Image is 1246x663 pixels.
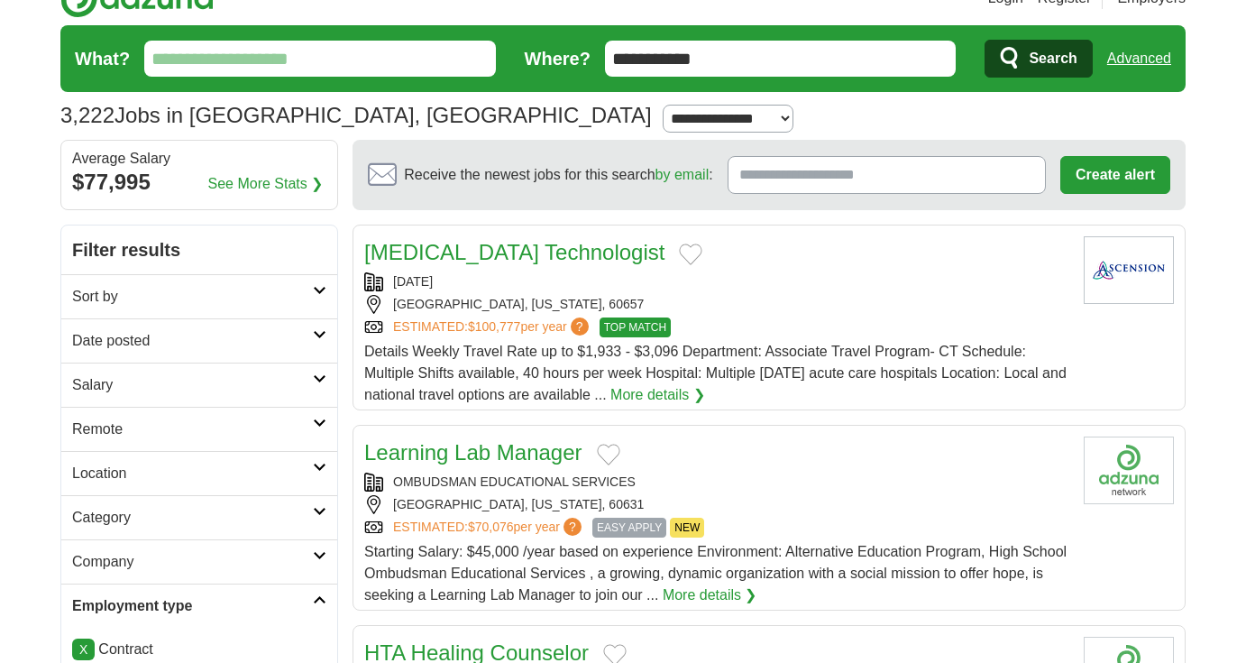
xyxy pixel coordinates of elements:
[61,318,337,363] a: Date posted
[72,507,313,529] h2: Category
[72,551,313,573] h2: Company
[563,518,582,536] span: ?
[393,274,433,289] a: [DATE]
[393,474,636,489] a: OMBUDSMAN EDUCATIONAL SERVICES
[75,45,130,72] label: What?
[60,103,652,127] h1: Jobs in [GEOGRAPHIC_DATA], [GEOGRAPHIC_DATA]
[985,40,1092,78] button: Search
[404,164,712,186] span: Receive the newest jobs for this search :
[72,374,313,396] h2: Salary
[72,639,326,660] li: Contract
[393,318,592,337] a: ESTIMATED:$100,777per year?
[61,363,337,407] a: Salary
[610,384,705,406] a: More details ❯
[1084,236,1174,304] img: Ascension logo
[72,152,326,166] div: Average Salary
[72,639,95,660] a: X
[468,520,514,534] span: $70,076
[72,330,313,352] h2: Date posted
[364,240,664,264] a: [MEDICAL_DATA] Technologist
[208,173,324,195] a: See More Stats ❯
[72,166,326,198] div: $77,995
[679,244,702,265] button: Add to favorite jobs
[61,451,337,495] a: Location
[61,274,337,318] a: Sort by
[61,226,337,274] h2: Filter results
[1107,41,1171,77] a: Advanced
[72,595,313,617] h2: Employment type
[592,518,666,538] span: EASY APPLY
[364,295,1069,314] div: [GEOGRAPHIC_DATA], [US_STATE], 60657
[655,167,710,182] a: by email
[72,463,313,484] h2: Location
[1029,41,1077,77] span: Search
[571,318,589,336] span: ?
[468,319,520,334] span: $100,777
[72,286,313,308] h2: Sort by
[364,544,1067,603] span: Starting Salary: $45,000 /year based on experience Environment: Alternative Education Program, Hi...
[663,585,757,606] a: More details ❯
[61,539,337,584] a: Company
[61,407,337,451] a: Remote
[1060,156,1170,194] button: Create alert
[61,495,337,539] a: Category
[1084,437,1174,504] img: Ombudsman Educational Services logo
[72,419,313,440] h2: Remote
[393,518,585,538] a: ESTIMATED:$70,076per year?
[364,440,582,465] a: Learning Lab Manager
[670,518,704,538] span: NEW
[525,45,591,72] label: Where?
[364,344,1067,402] span: Details Weekly Travel Rate up to $1,933 - $3,096 Department: Associate Travel Program- CT Schedul...
[597,444,620,465] button: Add to favorite jobs
[600,318,671,337] span: TOP MATCH
[60,99,115,132] span: 3,222
[364,495,1069,514] div: [GEOGRAPHIC_DATA], [US_STATE], 60631
[61,584,337,628] a: Employment type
